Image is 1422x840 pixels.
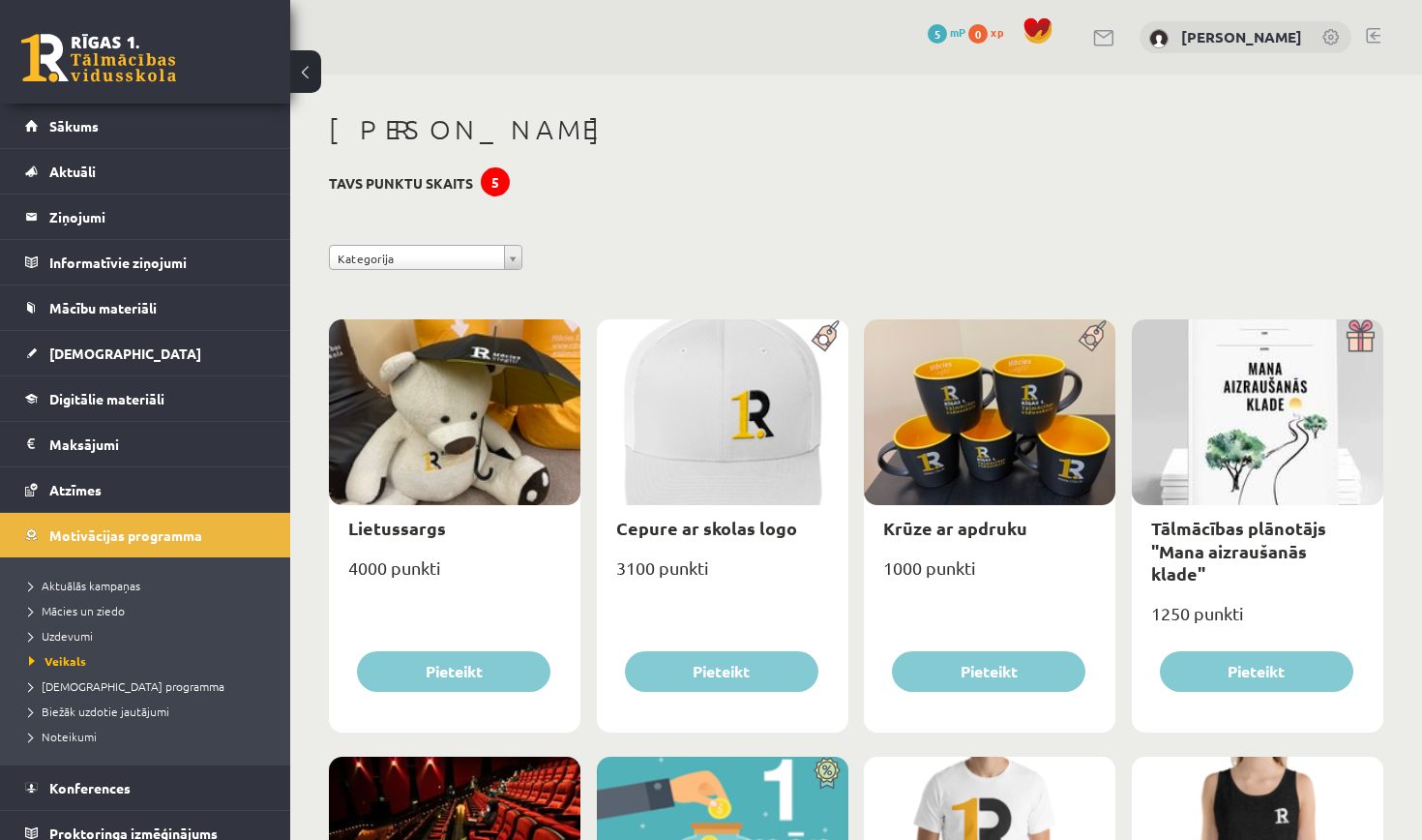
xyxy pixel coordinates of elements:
span: Digitālie materiāli [49,390,164,407]
a: [DEMOGRAPHIC_DATA] [25,331,266,375]
span: Mācību materiāli [49,299,157,316]
span: Noteikumi [29,729,97,744]
a: [PERSON_NAME] [1181,27,1302,46]
button: Pieteikt [892,651,1085,692]
div: 1250 punkti [1132,597,1383,645]
img: Justīne Everte [1149,29,1169,48]
h1: [PERSON_NAME] [329,113,1383,146]
span: Aktuālās kampaņas [29,578,140,593]
img: Populāra prece [805,319,848,352]
button: Pieteikt [357,651,550,692]
span: Kategorija [338,246,496,271]
a: Ziņojumi [25,195,266,239]
span: 0 [968,24,988,44]
a: 0 xp [968,24,1013,40]
a: Veikals [29,652,271,670]
span: Veikals [29,653,86,669]
span: Biežāk uzdotie jautājumi [29,704,169,719]
button: Pieteikt [1160,651,1353,692]
span: [DEMOGRAPHIC_DATA] [49,345,201,362]
span: 5 [928,24,947,44]
span: [DEMOGRAPHIC_DATA] programma [29,678,224,694]
a: [DEMOGRAPHIC_DATA] programma [29,677,271,695]
span: Aktuāli [49,163,96,180]
a: Krūze ar apdruku [883,517,1027,539]
div: 5 [481,167,510,196]
span: mP [950,24,965,40]
a: Konferences [25,765,266,810]
a: Aktuāli [25,149,266,194]
div: 1000 punkti [864,552,1115,600]
legend: Ziņojumi [49,195,266,239]
a: Aktuālās kampaņas [29,577,271,594]
a: Tālmācības plānotājs "Mana aizraušanās klade" [1151,517,1326,585]
a: Rīgas 1. Tālmācības vidusskola [21,34,176,82]
legend: Maksājumi [49,422,266,466]
a: Maksājumi [25,422,266,466]
span: Konferences [49,779,131,796]
a: 5 mP [928,24,965,40]
a: Sākums [25,104,266,148]
a: Mācību materiāli [25,285,266,330]
img: Atlaide [805,757,848,790]
span: Atzīmes [49,481,102,498]
legend: Informatīvie ziņojumi [49,240,266,285]
div: 4000 punkti [329,552,580,600]
span: Uzdevumi [29,628,93,644]
a: Motivācijas programma [25,513,266,557]
a: Lietussargs [348,517,446,539]
a: Kategorija [329,245,522,270]
a: Atzīmes [25,467,266,512]
a: Informatīvie ziņojumi [25,240,266,285]
img: Populāra prece [1072,319,1115,352]
img: Dāvana ar pārsteigumu [1340,319,1383,352]
span: Sākums [49,117,99,135]
a: Uzdevumi [29,627,271,645]
div: 3100 punkti [597,552,848,600]
span: Mācies un ziedo [29,603,125,618]
a: Cepure ar skolas logo [616,517,797,539]
h3: Tavs punktu skaits [329,175,473,192]
a: Digitālie materiāli [25,376,266,421]
a: Mācies un ziedo [29,602,271,619]
span: Motivācijas programma [49,526,202,544]
button: Pieteikt [625,651,818,692]
span: xp [991,24,1003,40]
a: Noteikumi [29,728,271,745]
a: Biežāk uzdotie jautājumi [29,703,271,720]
